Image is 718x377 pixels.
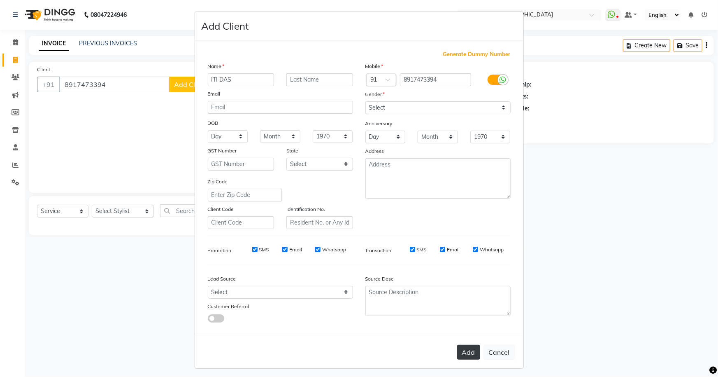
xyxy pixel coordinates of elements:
[365,120,393,127] label: Anniversary
[365,91,385,98] label: Gender
[208,101,353,114] input: Email
[457,345,480,360] button: Add
[286,216,353,229] input: Resident No. or Any Id
[483,344,515,360] button: Cancel
[208,158,274,171] input: GST Number
[208,147,237,155] label: GST Number
[202,19,249,33] h4: Add Client
[208,178,228,185] label: Zip Code
[365,247,392,254] label: Transaction
[365,63,383,70] label: Mobile
[259,246,269,253] label: SMS
[447,246,460,253] label: Email
[286,147,298,155] label: State
[208,275,236,283] label: Lead Source
[208,216,274,229] input: Client Code
[417,246,427,253] label: SMS
[365,275,394,283] label: Source Desc
[400,73,471,86] input: Mobile
[208,90,221,98] label: Email
[480,246,504,253] label: Whatsapp
[208,119,218,127] label: DOB
[286,73,353,86] input: Last Name
[286,206,325,213] label: Identification No.
[443,50,511,59] span: Generate Dummy Number
[208,189,282,201] input: Enter Zip Code
[208,303,249,310] label: Customer Referral
[322,246,346,253] label: Whatsapp
[208,63,225,70] label: Name
[208,206,234,213] label: Client Code
[208,247,232,254] label: Promotion
[208,73,274,86] input: First Name
[365,148,384,155] label: Address
[289,246,302,253] label: Email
